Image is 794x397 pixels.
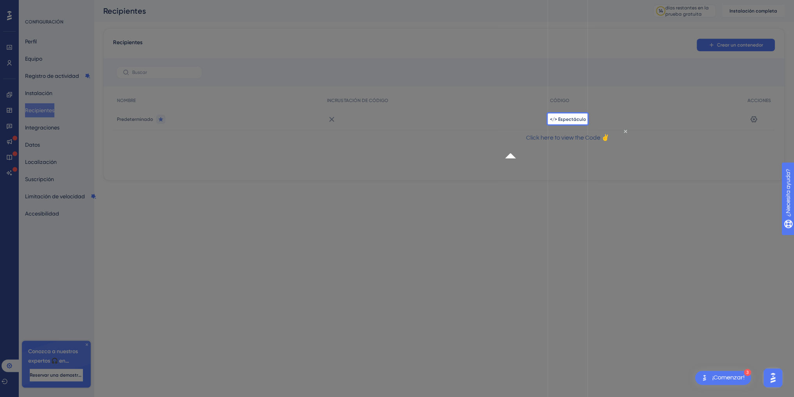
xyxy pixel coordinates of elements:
span: CÓDIGO [550,97,569,104]
div: 14 [659,8,663,14]
button: Crear un contenedor [697,39,775,51]
div: Abra ¡Comenzar! Lista de verificación, módulos restantes: 3 [695,371,751,385]
p: Click here to view the Code ✌ [6,6,119,16]
button: Datos [25,138,40,152]
div: días restantes en la prueba gratuita [665,5,713,17]
div: Close Preview [119,3,122,6]
font: Registro de actividad [25,71,79,81]
button: Instalación [25,86,52,100]
button: Suscripción [25,172,54,186]
span: Instalación completa [729,8,777,14]
div: 3 [744,369,751,376]
span: ¿Necesita ayuda? [18,2,66,11]
img: texto-alternativo-de-imagen-lanzador [700,373,709,383]
span: Conozca a nuestros expertos 🎧 en incorporación [28,347,84,366]
span: Reservar una demostración [30,372,83,378]
button: Recipientes [25,103,54,117]
button: Integraciones [25,120,59,135]
button: Localización [25,155,57,169]
span: INCRUSTACIÓN DE CÓDIGO [327,97,388,104]
button: Perfil [25,34,37,49]
button: </> Espectáculo [550,116,586,122]
button: Registro de actividad [25,69,91,83]
span: ACCIONES [747,97,771,104]
span: NOMBRE [117,97,136,104]
font: Limitación de velocidad [25,192,85,201]
button: Reservar una demostración [30,369,83,381]
button: Accesibilidad [25,207,59,221]
span: Crear un contenedor [717,42,763,48]
button: Instalación completa [722,5,785,17]
button: Equipo [25,52,42,66]
span: Predeterminado [117,116,153,122]
input: Buscar [132,70,196,75]
div: CONFIGURACIÓN [25,19,88,25]
span: Recipientes [113,38,142,52]
div: Recipientes [103,5,634,16]
button: Limitación de velocidad [25,189,97,203]
div: ¡Comenzar! [712,374,745,382]
iframe: UserGuiding AI Assistant Launcher [761,366,785,390]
